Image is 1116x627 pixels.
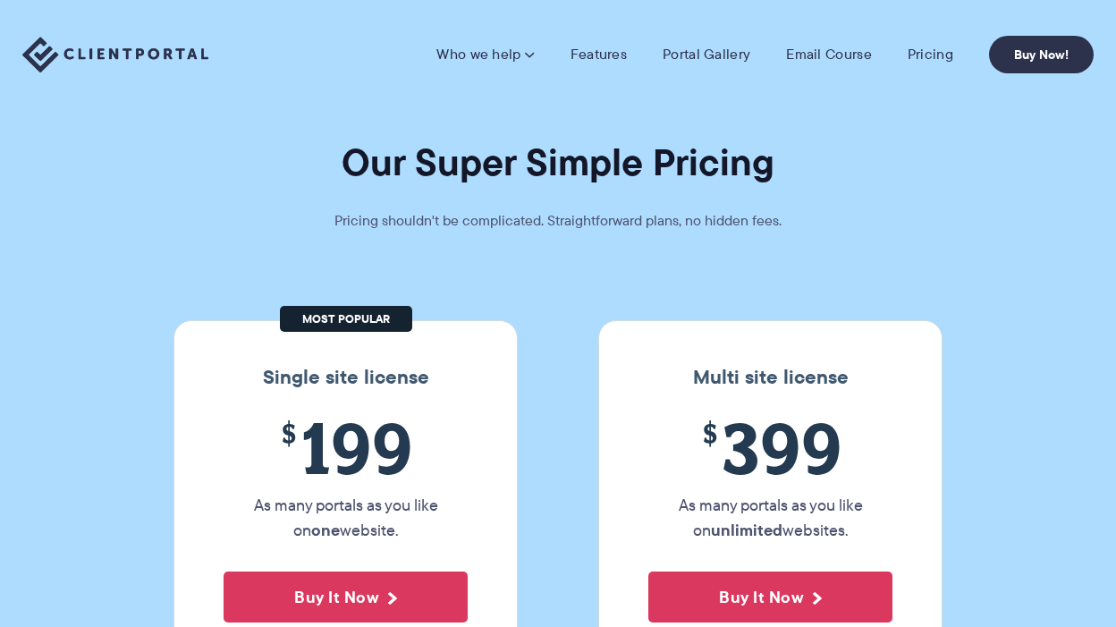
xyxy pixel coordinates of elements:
a: Portal Gallery [663,46,750,64]
button: Buy It Now [224,572,468,623]
span: 199 [224,407,468,488]
p: As many portals as you like on websites. [648,493,892,543]
a: Features [571,46,627,64]
a: Pricing [908,46,953,64]
span: 399 [648,407,892,488]
p: As many portals as you like on website. [224,493,468,543]
button: Buy It Now [648,572,892,623]
h3: Single site license [192,366,499,389]
a: Who we help [436,46,534,64]
p: Pricing shouldn't be complicated. Straightforward plans, no hidden fees. [290,208,826,233]
strong: one [311,518,340,542]
a: Email Course [786,46,872,64]
h3: Multi site license [617,366,924,389]
strong: unlimited [711,518,782,542]
a: Buy Now! [989,36,1094,73]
